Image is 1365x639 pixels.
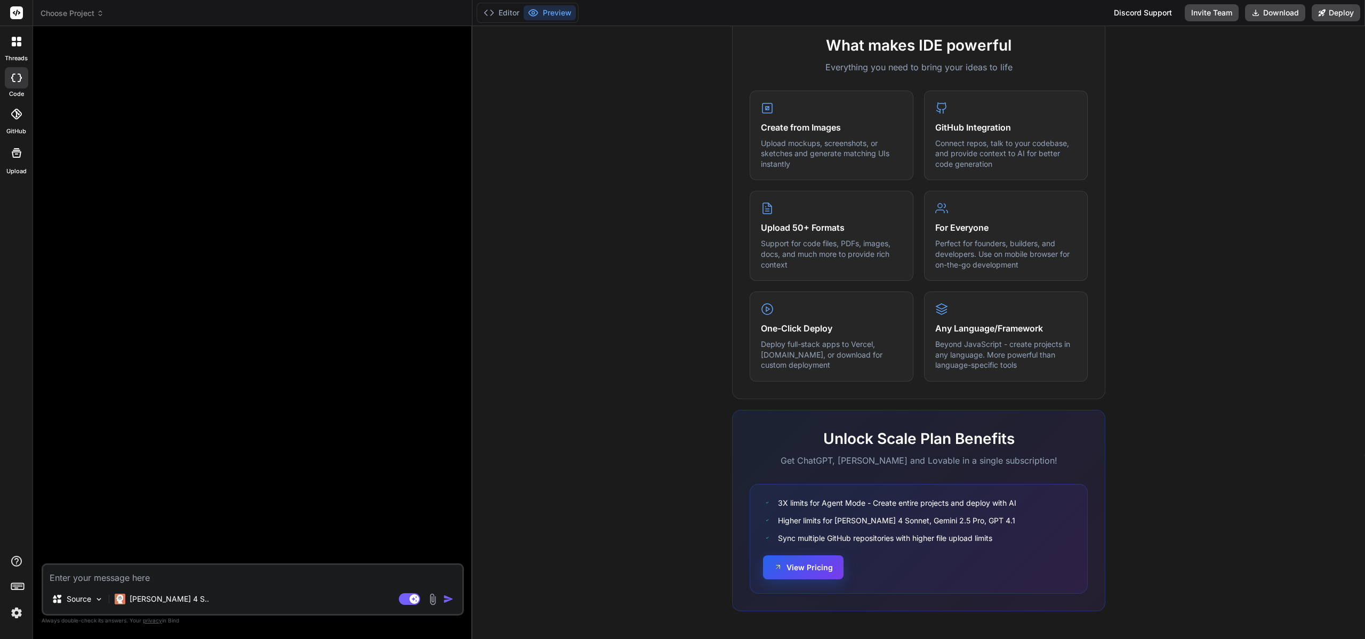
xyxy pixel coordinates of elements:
[750,61,1088,74] p: Everything you need to bring your ideas to life
[935,339,1077,370] p: Beyond JavaScript - create projects in any language. More powerful than language-specific tools
[479,5,524,20] button: Editor
[130,594,209,604] p: [PERSON_NAME] 4 S..
[6,127,26,136] label: GitHub
[6,167,27,176] label: Upload
[761,221,902,234] h4: Upload 50+ Formats
[935,221,1077,234] h4: For Everyone
[761,121,902,134] h4: Create from Images
[761,322,902,335] h4: One-Click Deploy
[750,34,1088,56] h2: What makes IDE powerful
[443,594,454,604] img: icon
[143,617,162,624] span: privacy
[778,497,1016,508] span: 3X limits for Agent Mode - Create entire projects and deploy with AI
[1185,4,1239,21] button: Invite Team
[1245,4,1305,21] button: Download
[67,594,91,604] p: Source
[9,90,24,99] label: code
[427,593,439,605] img: attachment
[524,5,576,20] button: Preview
[935,121,1077,134] h4: GitHub Integration
[750,427,1088,450] h2: Unlock Scale Plan Benefits
[7,604,26,622] img: settings
[115,594,125,604] img: Claude 4 Sonnet
[761,339,902,370] p: Deploy full-stack apps to Vercel, [DOMAIN_NAME], or download for custom deployment
[1107,4,1178,21] div: Discord Support
[41,8,104,19] span: Choose Project
[935,238,1077,270] p: Perfect for founders, builders, and developers. Use on mobile browser for on-the-go development
[763,555,844,579] button: View Pricing
[935,138,1077,169] p: Connect repos, talk to your codebase, and provide context to AI for better code generation
[1312,4,1360,21] button: Deploy
[935,322,1077,335] h4: Any Language/Framework
[778,532,992,544] span: Sync multiple GitHub repositories with higher file upload limits
[5,54,28,63] label: threads
[778,515,1015,526] span: Higher limits for [PERSON_NAME] 4 Sonnet, Gemini 2.5 Pro, GPT 4.1
[761,238,902,270] p: Support for code files, PDFs, images, docs, and much more to provide rich context
[94,595,103,604] img: Pick Models
[761,138,902,169] p: Upload mockups, screenshots, or sketches and generate matching UIs instantly
[42,616,464,626] p: Always double-check its answers. Your in Bind
[750,454,1088,467] p: Get ChatGPT, [PERSON_NAME] and Lovable in a single subscription!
